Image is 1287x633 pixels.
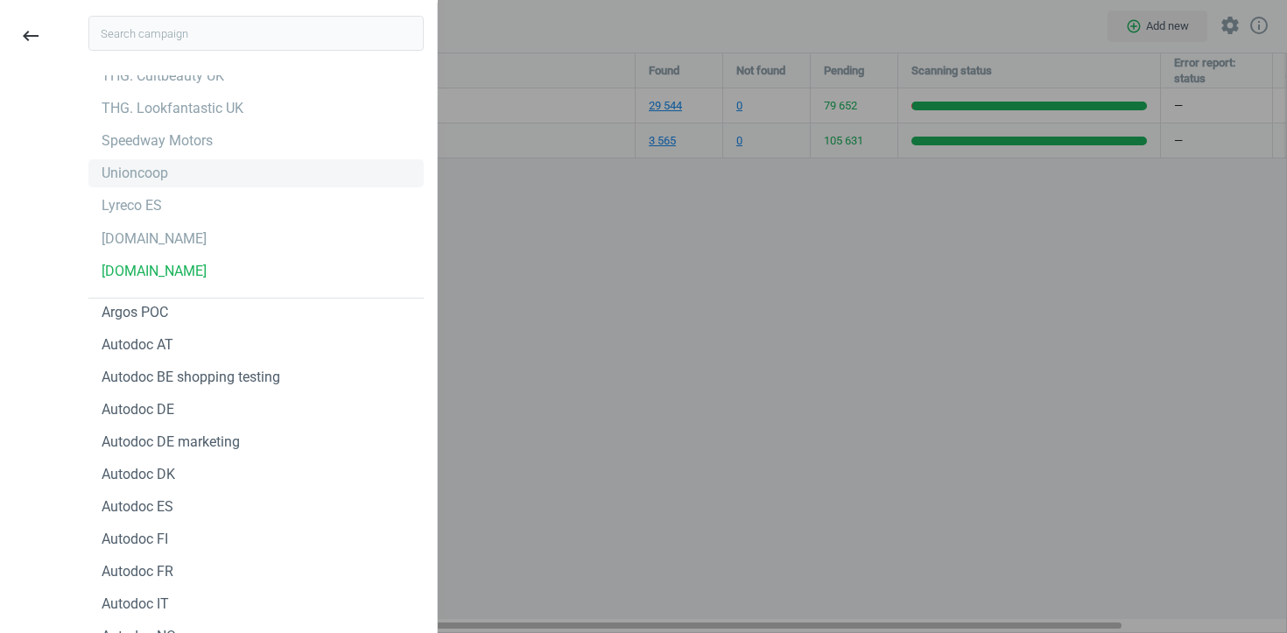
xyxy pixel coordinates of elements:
div: Autodoc FI [102,530,168,549]
div: Speedway Motors [102,131,213,151]
div: Autodoc IT [102,594,169,614]
div: Unioncoop [102,164,168,183]
i: keyboard_backspace [20,25,41,46]
div: Autodoc FR [102,562,173,581]
div: Autodoc ES [102,497,173,517]
div: THG. Lookfantastic UK [102,99,243,118]
div: Lyreco ES [102,196,162,215]
div: [DOMAIN_NAME] [102,262,207,281]
div: THG. Cultbeauty UK [102,67,224,86]
input: Search campaign [88,16,424,51]
button: keyboard_backspace [11,16,51,57]
div: Autodoc AT [102,335,173,355]
div: [DOMAIN_NAME] [102,229,207,249]
div: Autodoc DE [102,400,174,419]
div: Autodoc DK [102,465,175,484]
div: Autodoc BE shopping testing [102,368,280,387]
div: Argos POC [102,303,168,322]
div: Autodoc DE marketing [102,433,240,452]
